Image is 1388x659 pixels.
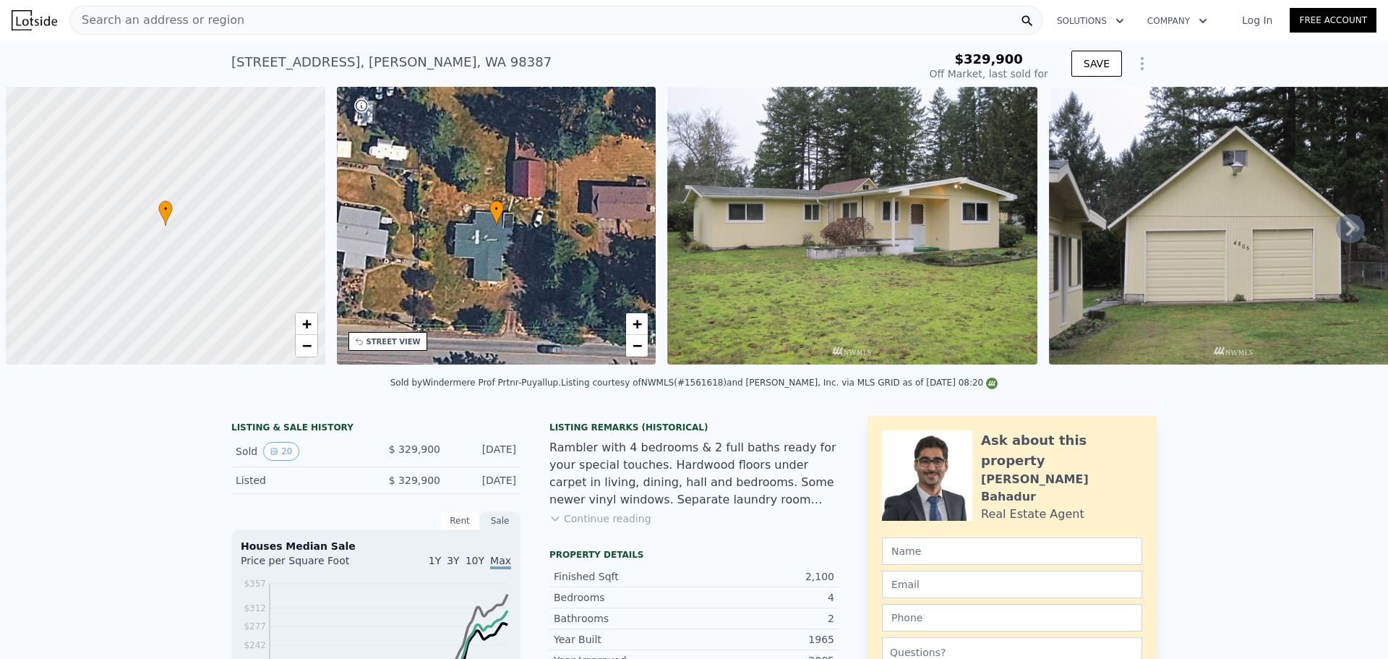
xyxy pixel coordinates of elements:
div: Property details [549,549,839,561]
button: Show Options [1128,49,1157,78]
a: Zoom out [626,335,648,357]
div: LISTING & SALE HISTORY [231,422,520,436]
div: Off Market, last sold for [930,67,1048,81]
a: Zoom in [626,313,648,335]
div: [DATE] [452,442,516,461]
span: Search an address or region [70,12,244,29]
tspan: $277 [244,621,266,632]
a: Log In [1225,13,1290,27]
span: − [301,336,311,354]
div: [STREET_ADDRESS] , [PERSON_NAME] , WA 98387 [231,52,552,72]
div: Sold by Windermere Prof Prtnr-Puyallup . [390,378,561,388]
tspan: $312 [244,603,266,613]
span: $329,900 [954,51,1023,67]
span: + [633,315,642,333]
div: Rambler with 4 bedrooms & 2 full baths ready for your special touches. Hardwood floors under carp... [549,439,839,509]
div: Bedrooms [554,590,694,605]
span: $ 329,900 [389,443,440,455]
div: Listing courtesy of NWMLS (#1561618) and [PERSON_NAME], Inc. via MLS GRID as of [DATE] 08:20 [561,378,998,388]
input: Phone [882,604,1142,632]
div: • [489,200,504,226]
a: Zoom in [296,313,317,335]
div: Real Estate Agent [981,506,1084,523]
span: $ 329,900 [389,475,440,486]
button: SAVE [1071,51,1122,77]
input: Email [882,571,1142,598]
tspan: $357 [244,579,266,589]
input: Name [882,537,1142,565]
div: Listing Remarks (Historical) [549,422,839,433]
a: Free Account [1290,8,1376,33]
div: Year Built [554,632,694,647]
div: 2,100 [694,569,834,584]
div: • [158,200,173,226]
div: Bathrooms [554,611,694,626]
div: 4 [694,590,834,605]
img: Lotside [12,10,57,30]
div: [DATE] [452,473,516,488]
tspan: $242 [244,640,266,650]
div: Finished Sqft [554,569,694,584]
div: Rent [440,511,480,530]
button: Solutions [1045,8,1136,34]
button: Company [1136,8,1219,34]
div: Houses Median Sale [241,539,511,553]
img: NWMLS Logo [986,378,998,389]
img: Sale: 123497155 Parcel: 101185176 [667,87,1037,365]
div: 2 [694,611,834,626]
div: STREET VIEW [367,336,421,347]
div: Sale [480,511,520,530]
span: 10Y [466,555,484,566]
a: Zoom out [296,335,317,357]
div: 1965 [694,632,834,647]
span: − [633,336,642,354]
button: View historical data [263,442,299,461]
div: [PERSON_NAME] Bahadur [981,471,1142,506]
span: • [489,203,504,216]
span: 3Y [447,555,459,566]
button: Continue reading [549,511,651,526]
span: Max [490,555,511,569]
div: Listed [236,473,364,488]
div: Price per Square Foot [241,553,376,577]
span: 1Y [429,555,441,566]
div: Ask about this property [981,430,1142,471]
span: + [301,315,311,333]
div: Sold [236,442,364,461]
span: • [158,203,173,216]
